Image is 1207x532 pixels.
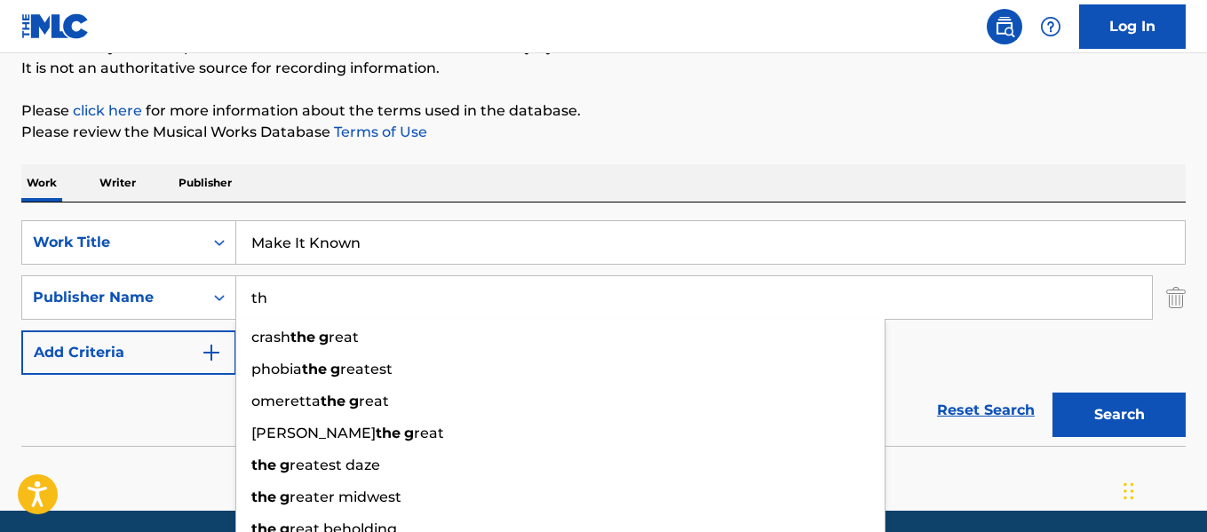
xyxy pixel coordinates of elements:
a: Reset Search [928,391,1044,430]
img: help [1040,16,1061,37]
span: crash [251,329,290,345]
span: phobia [251,361,302,377]
button: Search [1052,393,1186,437]
a: Terms of Use [330,123,427,140]
p: Please for more information about the terms used in the database. [21,100,1186,122]
span: reatest daze [290,457,380,473]
a: click here [73,102,142,119]
span: reatest [340,361,393,377]
p: Writer [94,164,141,202]
strong: the [251,488,276,505]
span: omeretta [251,393,321,409]
p: Publisher [173,164,237,202]
strong: g [349,393,359,409]
strong: the [251,457,276,473]
div: Help [1033,9,1068,44]
strong: g [330,361,340,377]
img: Delete Criterion [1166,275,1186,320]
p: It is not an authoritative source for recording information. [21,58,1186,79]
span: [PERSON_NAME] [251,425,376,441]
strong: the [321,393,345,409]
strong: the [290,329,315,345]
a: Log In [1079,4,1186,49]
form: Search Form [21,220,1186,446]
strong: g [280,457,290,473]
img: MLC Logo [21,13,90,39]
span: reater midwest [290,488,401,505]
iframe: Chat Widget [1118,447,1207,532]
img: 9d2ae6d4665cec9f34b9.svg [201,342,222,363]
a: Public Search [987,9,1022,44]
div: Publisher Name [33,287,193,308]
strong: the [302,361,327,377]
strong: g [319,329,329,345]
span: reat [329,329,359,345]
p: Please review the Musical Works Database [21,122,1186,143]
div: Drag [1124,465,1134,518]
span: reat [359,393,389,409]
strong: g [404,425,414,441]
span: reat [414,425,444,441]
div: Work Title [33,232,193,253]
p: Work [21,164,62,202]
strong: g [280,488,290,505]
img: search [994,16,1015,37]
button: Add Criteria [21,330,236,375]
strong: the [376,425,401,441]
